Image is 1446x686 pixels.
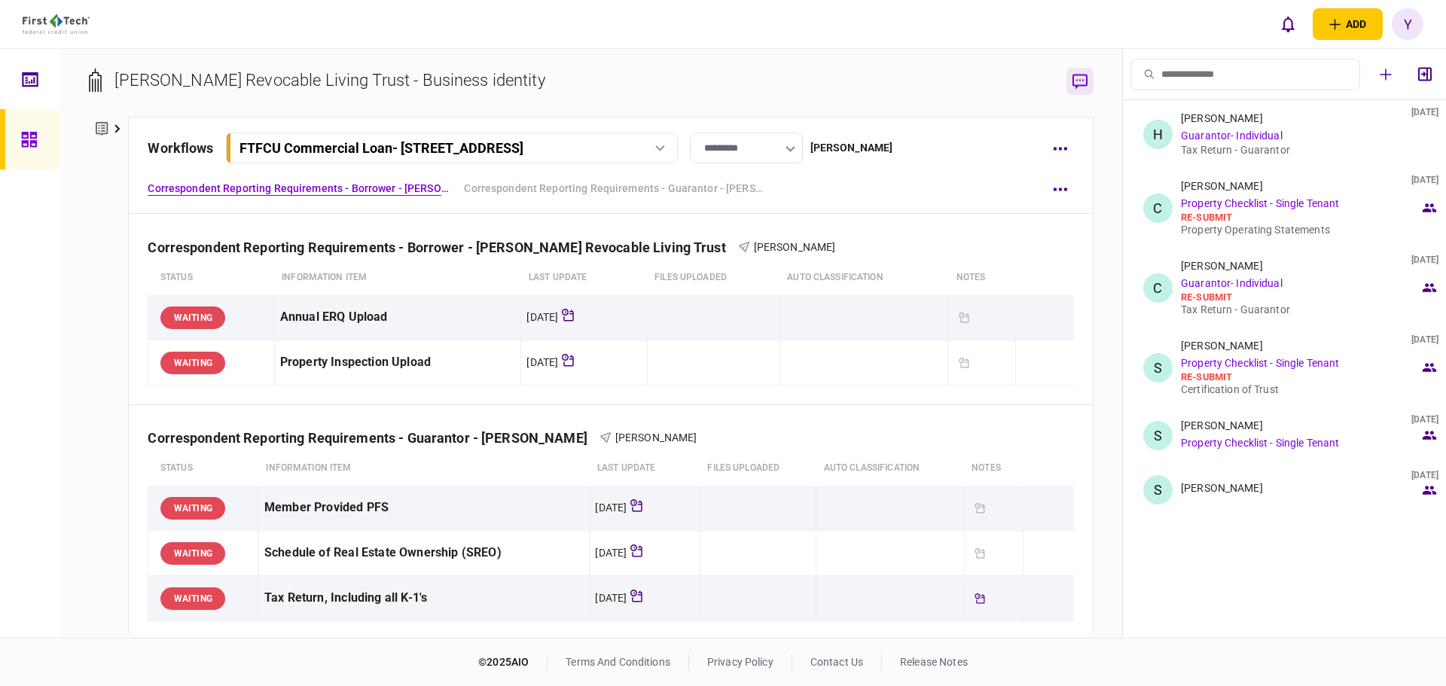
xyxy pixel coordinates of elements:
div: Updated document requested [954,308,974,328]
div: Updated document requested [970,498,990,518]
div: FTFCU Commercial Loan - [STREET_ADDRESS] [239,140,523,156]
button: open notifications list [1272,8,1304,40]
th: Files uploaded [647,261,779,295]
div: Certification of Trust [1181,383,1420,395]
div: S [1143,353,1173,383]
div: H [1143,120,1173,149]
div: Tax Return - Guarantor [1181,303,1420,316]
div: re-submit [1181,371,1420,383]
div: S [1143,421,1173,450]
div: WAITING [160,497,225,520]
div: S [1143,475,1173,505]
div: Annual ERQ Upload [280,300,516,334]
div: re-submit [1181,291,1420,303]
span: [PERSON_NAME] [754,241,836,253]
div: [DATE] [1411,174,1438,186]
a: Guarantor- Individual [1181,277,1283,289]
div: Schedule of Real Estate Ownership (SREO) [264,536,584,570]
a: Property Checklist - Single Tenant [1181,357,1339,369]
div: WAITING [160,352,225,374]
div: Correspondent Reporting Requirements - Guarantor - [PERSON_NAME] [148,430,599,446]
div: [DATE] [1411,413,1438,425]
div: [PERSON_NAME] [1181,180,1263,192]
a: terms and conditions [566,656,670,668]
div: WAITING [160,542,225,565]
th: notes [964,451,1023,486]
a: release notes [900,656,968,668]
div: [DATE] [1411,334,1438,346]
div: [PERSON_NAME] [810,140,893,156]
a: privacy policy [707,656,773,668]
div: [DATE] [595,590,627,605]
div: [DATE] [595,545,627,560]
div: Tax Return, Including all K-1's [264,581,584,615]
div: [PERSON_NAME] [1181,340,1263,352]
button: open adding identity options [1313,8,1383,40]
div: [PERSON_NAME] [1181,482,1263,494]
div: C [1143,194,1173,223]
div: [PERSON_NAME] [1181,112,1263,124]
th: auto classification [816,451,964,486]
div: re-submit [1181,212,1420,224]
div: [DATE] [1411,106,1438,118]
div: [PERSON_NAME] [1181,260,1263,272]
div: [DATE] [526,355,558,370]
div: [PERSON_NAME] [1181,419,1263,431]
div: workflows [148,138,213,158]
th: status [148,261,274,295]
a: Property Checklist - Single Tenant [1181,437,1339,449]
div: Updated document requested [970,544,990,563]
a: Correspondent Reporting Requirements - Borrower - [PERSON_NAME] Revocable Living Trust [148,181,449,197]
th: status [148,451,259,486]
th: last update [590,451,700,486]
th: auto classification [779,261,948,295]
th: Information item [258,451,589,486]
div: Tax Return - Guarantor [1181,144,1420,156]
div: Correspondent Reporting Requirements - Borrower - [PERSON_NAME] Revocable Living Trust [148,239,737,255]
a: Guarantor- Individual [1181,130,1283,142]
th: notes [949,261,1016,295]
button: FTFCU Commercial Loan- [STREET_ADDRESS] [226,133,678,163]
div: [DATE] [1411,254,1438,266]
div: [DATE] [1411,469,1438,481]
div: Member Provided PFS [264,491,584,525]
span: [PERSON_NAME] [615,431,697,444]
div: Tickler available [970,589,990,608]
th: last update [521,261,647,295]
img: client company logo [23,14,90,34]
div: WAITING [160,306,225,329]
button: Y [1392,8,1423,40]
div: [PERSON_NAME] Revocable Living Trust - Business identity [114,68,545,93]
div: © 2025 AIO [478,654,548,670]
div: Property Inspection Upload [280,346,516,380]
div: WAITING [160,587,225,610]
div: Updated document requested [954,353,974,373]
div: [DATE] [595,500,627,515]
th: Information item [274,261,521,295]
div: Property Operating Statements [1181,224,1420,236]
th: Files uploaded [700,451,816,486]
div: C [1143,273,1173,303]
a: contact us [810,656,863,668]
a: Correspondent Reporting Requirements - Guarantor - [PERSON_NAME] [464,181,765,197]
div: [DATE] [526,309,558,325]
a: Property Checklist - Single Tenant [1181,197,1339,209]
